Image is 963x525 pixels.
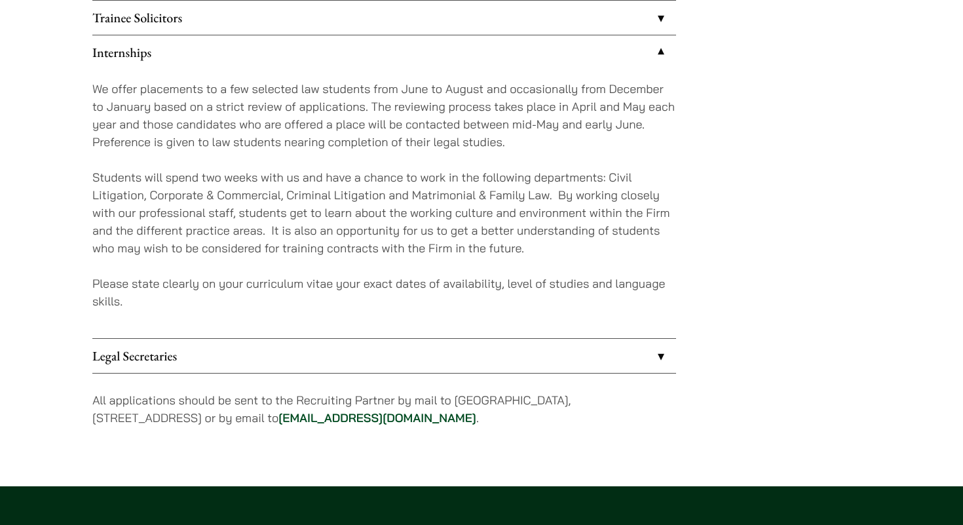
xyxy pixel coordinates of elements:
[92,1,676,35] a: Trainee Solicitors
[92,339,676,373] a: Legal Secretaries
[278,410,476,425] a: [EMAIL_ADDRESS][DOMAIN_NAME]
[92,275,676,310] p: Please state clearly on your curriculum vitae your exact dates of availability, level of studies ...
[92,69,676,338] div: Internships
[92,80,676,151] p: We offer placements to a few selected law students from June to August and occasionally from Dece...
[92,168,676,257] p: Students will spend two weeks with us and have a chance to work in the following departments: Civ...
[92,391,676,427] p: All applications should be sent to the Recruiting Partner by mail to [GEOGRAPHIC_DATA], [STREET_A...
[92,35,676,69] a: Internships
